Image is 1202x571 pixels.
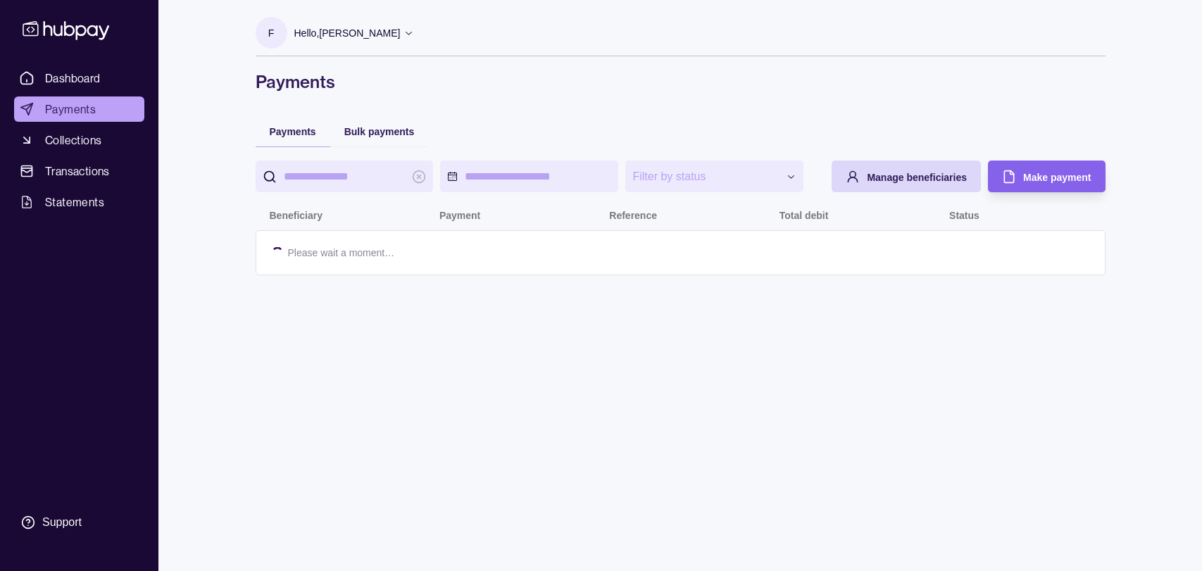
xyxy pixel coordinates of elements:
p: Beneficiary [270,210,323,221]
a: Dashboard [14,65,144,91]
span: Make payment [1023,172,1091,183]
h1: Payments [256,70,1106,93]
a: Payments [14,96,144,122]
p: F [268,25,275,41]
button: Manage beneficiaries [832,161,981,192]
input: search [284,161,406,192]
span: Manage beneficiaries [867,172,967,183]
p: Total debit [780,210,829,221]
div: Support [42,515,82,530]
button: Make payment [988,161,1105,192]
span: Payments [270,126,316,137]
p: Status [949,210,979,221]
a: Statements [14,189,144,215]
span: Transactions [45,163,110,180]
a: Collections [14,127,144,153]
span: Collections [45,132,101,149]
span: Dashboard [45,70,101,87]
a: Transactions [14,158,144,184]
span: Payments [45,101,96,118]
a: Support [14,508,144,537]
p: Please wait a moment… [288,245,395,261]
p: Hello, [PERSON_NAME] [294,25,401,41]
span: Statements [45,194,104,211]
p: Reference [609,210,657,221]
p: Payment [439,210,480,221]
span: Bulk payments [344,126,415,137]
